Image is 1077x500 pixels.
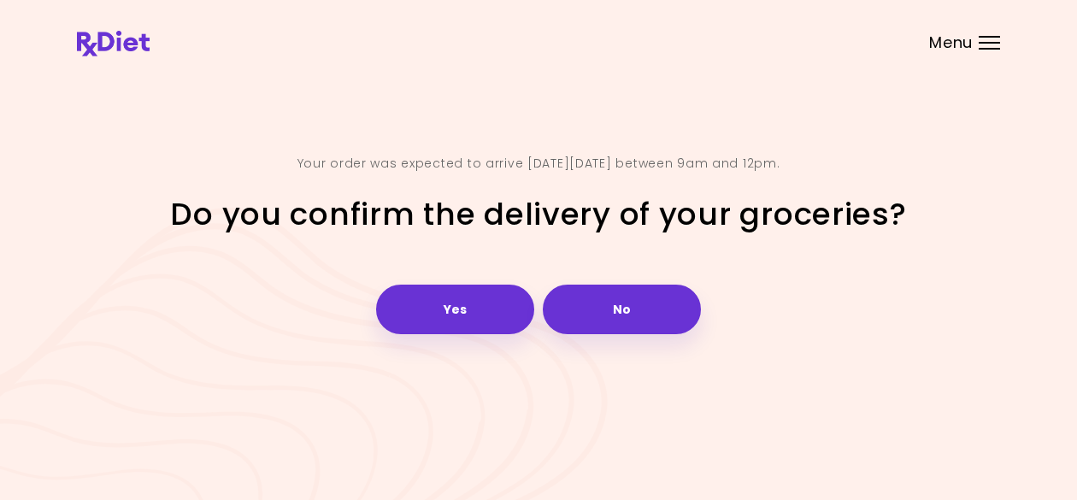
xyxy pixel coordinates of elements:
button: Yes [376,285,534,334]
img: RxDiet [77,31,150,56]
div: Your order was expected to arrive [DATE][DATE] between 9am and 12pm. [297,150,780,178]
button: No [543,285,701,334]
span: Menu [929,35,973,50]
h2: Do you confirm the delivery of your groceries? [170,195,906,235]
